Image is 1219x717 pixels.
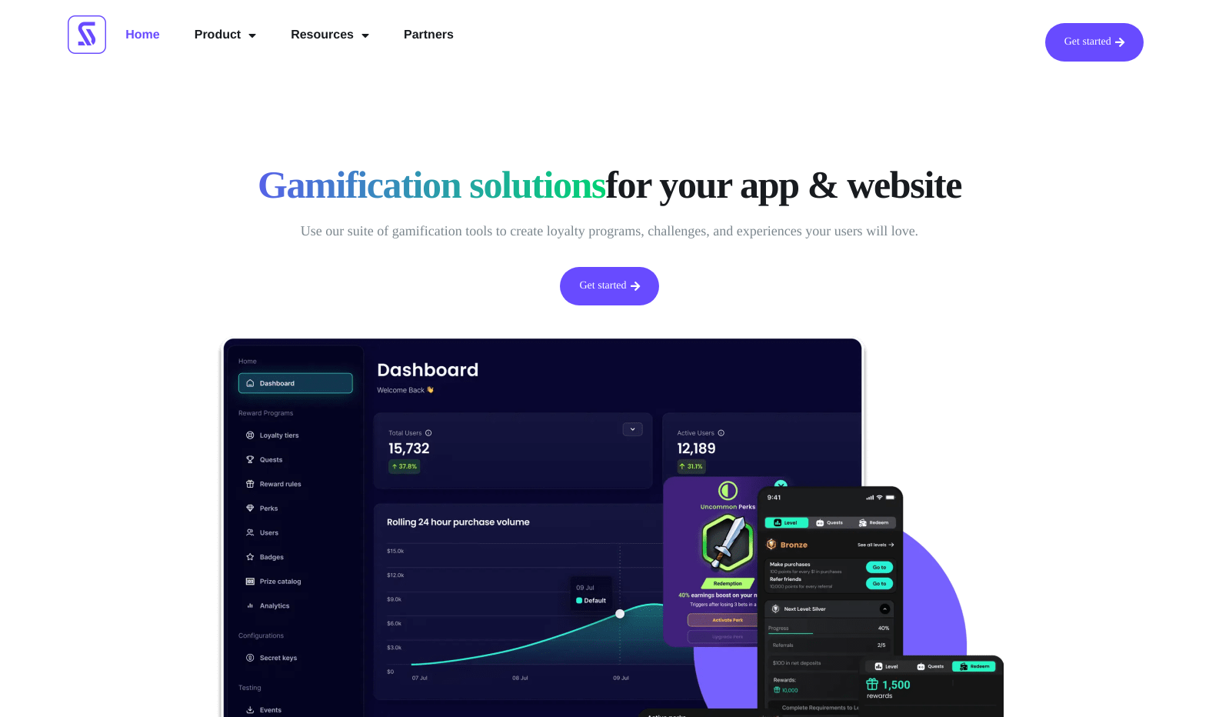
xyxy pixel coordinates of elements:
span: Get started [579,281,626,292]
a: Get started [560,267,658,305]
p: Use our suite of gamification tools to create loyalty programs, challenges, and experiences your ... [233,219,987,244]
h1: for your app & website [233,162,987,208]
a: Home [114,23,171,48]
a: Product [183,23,268,48]
span: Get started [1064,37,1111,48]
img: Scrimmage Square Icon Logo [68,15,106,54]
a: Get started [1045,23,1144,62]
span: Gamification solutions [258,162,605,208]
a: Resources [279,23,381,48]
a: Partners [392,23,465,48]
nav: Menu [114,23,465,48]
